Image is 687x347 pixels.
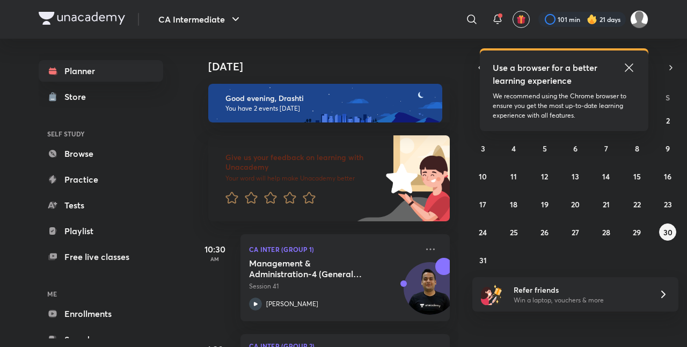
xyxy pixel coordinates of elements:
abbr: August 16, 2025 [664,171,671,182]
button: August 22, 2025 [628,196,646,213]
button: August 31, 2025 [474,251,492,269]
abbr: August 18, 2025 [510,199,517,209]
abbr: August 11, 2025 [510,171,517,182]
abbr: August 5, 2025 [543,143,547,154]
abbr: August 20, 2025 [571,199,580,209]
h6: ME [39,285,163,303]
img: Drashti Patel [630,10,648,28]
h5: Management & Administration-4 (General Meeting) [249,258,383,279]
p: Your word will help make Unacademy better [225,174,382,183]
h5: Use a browser for a better learning experience [493,61,600,87]
abbr: August 24, 2025 [479,227,487,237]
abbr: August 31, 2025 [479,255,487,265]
a: Playlist [39,220,163,242]
p: CA Inter (Group 1) [249,243,418,256]
abbr: August 9, 2025 [666,143,670,154]
abbr: August 21, 2025 [603,199,610,209]
button: August 14, 2025 [597,168,615,185]
img: feedback_image [349,135,450,221]
abbr: August 17, 2025 [479,199,486,209]
button: August 21, 2025 [597,196,615,213]
p: AM [193,256,236,262]
a: Browse [39,143,163,164]
p: You have 2 events [DATE] [225,104,433,113]
button: August 19, 2025 [536,196,553,213]
img: evening [208,84,442,122]
button: August 17, 2025 [474,196,492,213]
button: August 30, 2025 [659,223,676,241]
abbr: August 10, 2025 [479,171,487,182]
button: August 28, 2025 [597,223,615,241]
img: referral [481,284,502,305]
abbr: August 12, 2025 [541,171,548,182]
h5: 10:30 [193,243,236,256]
button: August 3, 2025 [474,140,492,157]
button: August 5, 2025 [536,140,553,157]
button: August 9, 2025 [659,140,676,157]
abbr: August 4, 2025 [511,143,516,154]
button: August 2, 2025 [659,112,676,129]
button: August 15, 2025 [628,168,646,185]
img: Company Logo [39,12,125,25]
abbr: Saturday [666,92,670,103]
abbr: August 28, 2025 [602,227,610,237]
button: August 7, 2025 [597,140,615,157]
h6: SELF STUDY [39,125,163,143]
button: August 13, 2025 [567,168,584,185]
abbr: August 14, 2025 [602,171,610,182]
abbr: August 27, 2025 [572,227,579,237]
abbr: August 6, 2025 [573,143,578,154]
p: We recommend using the Chrome browser to ensure you get the most up-to-date learning experience w... [493,91,635,120]
a: Store [39,86,163,107]
button: August 26, 2025 [536,223,553,241]
button: avatar [513,11,530,28]
h4: [DATE] [208,60,461,73]
a: Planner [39,60,163,82]
button: August 24, 2025 [474,223,492,241]
abbr: August 30, 2025 [663,227,673,237]
a: Enrollments [39,303,163,324]
abbr: August 23, 2025 [664,199,672,209]
button: August 8, 2025 [628,140,646,157]
abbr: August 29, 2025 [633,227,641,237]
button: August 11, 2025 [505,168,522,185]
a: Company Logo [39,12,125,27]
p: [PERSON_NAME] [266,299,318,309]
button: August 27, 2025 [567,223,584,241]
abbr: August 25, 2025 [510,227,518,237]
p: Session 41 [249,281,418,291]
button: August 29, 2025 [628,223,646,241]
a: Tests [39,194,163,216]
abbr: August 19, 2025 [541,199,549,209]
button: August 25, 2025 [505,223,522,241]
button: August 18, 2025 [505,196,522,213]
abbr: August 26, 2025 [540,227,549,237]
button: August 16, 2025 [659,168,676,185]
h6: Good evening, Drashti [225,93,433,103]
button: August 10, 2025 [474,168,492,185]
button: August 20, 2025 [567,196,584,213]
button: August 6, 2025 [567,140,584,157]
button: August 4, 2025 [505,140,522,157]
img: avatar [516,15,526,24]
img: streak [587,14,597,25]
img: Avatar [404,268,456,320]
a: Practice [39,169,163,190]
button: August 12, 2025 [536,168,553,185]
h6: Refer friends [514,284,646,295]
h6: Give us your feedback on learning with Unacademy [225,153,382,172]
a: Free live classes [39,246,163,268]
abbr: August 13, 2025 [572,171,579,182]
abbr: August 15, 2025 [633,171,641,182]
abbr: August 2, 2025 [666,115,670,126]
abbr: August 8, 2025 [635,143,639,154]
abbr: August 7, 2025 [604,143,608,154]
abbr: August 22, 2025 [633,199,641,209]
p: Win a laptop, vouchers & more [514,295,646,305]
abbr: August 3, 2025 [481,143,485,154]
div: Store [64,90,92,103]
button: CA Intermediate [152,9,249,30]
button: August 23, 2025 [659,196,676,213]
